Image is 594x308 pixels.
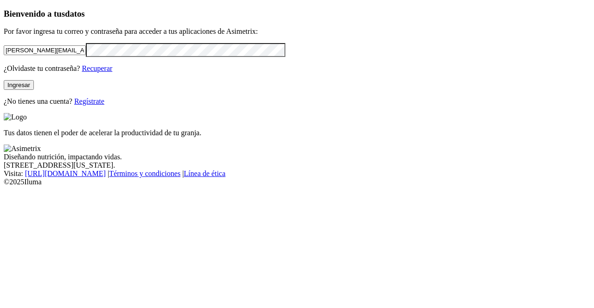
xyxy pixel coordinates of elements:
span: datos [65,9,85,19]
img: Logo [4,113,27,121]
a: [URL][DOMAIN_NAME] [25,170,106,177]
div: Visita : | | [4,170,590,178]
a: Regístrate [74,97,104,105]
div: Diseñando nutrición, impactando vidas. [4,153,590,161]
div: [STREET_ADDRESS][US_STATE]. [4,161,590,170]
p: Tus datos tienen el poder de acelerar la productividad de tu granja. [4,129,590,137]
a: Términos y condiciones [109,170,181,177]
p: ¿Olvidaste tu contraseña? [4,64,590,73]
h3: Bienvenido a tus [4,9,590,19]
a: Línea de ética [184,170,226,177]
img: Asimetrix [4,145,41,153]
p: ¿No tienes una cuenta? [4,97,590,106]
button: Ingresar [4,80,34,90]
a: Recuperar [82,64,112,72]
div: © 2025 Iluma [4,178,590,186]
input: Tu correo [4,45,86,55]
p: Por favor ingresa tu correo y contraseña para acceder a tus aplicaciones de Asimetrix: [4,27,590,36]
